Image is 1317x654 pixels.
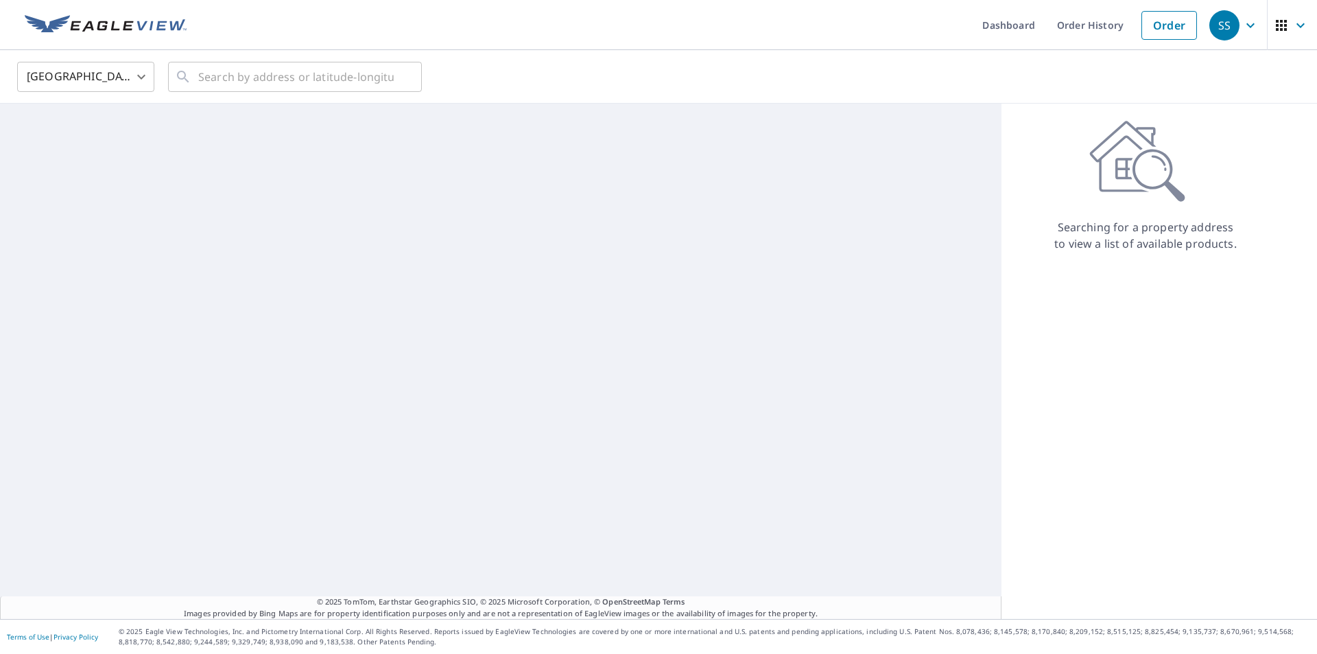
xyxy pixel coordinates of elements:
[7,632,49,642] a: Terms of Use
[54,632,98,642] a: Privacy Policy
[198,58,394,96] input: Search by address or latitude-longitude
[17,58,154,96] div: [GEOGRAPHIC_DATA]
[602,596,660,607] a: OpenStreetMap
[1054,219,1237,252] p: Searching for a property address to view a list of available products.
[663,596,685,607] a: Terms
[7,633,98,641] p: |
[25,15,187,36] img: EV Logo
[317,596,685,608] span: © 2025 TomTom, Earthstar Geographics SIO, © 2025 Microsoft Corporation, ©
[119,627,1310,647] p: © 2025 Eagle View Technologies, Inc. and Pictometry International Corp. All Rights Reserved. Repo...
[1141,11,1197,40] a: Order
[1209,10,1239,40] div: SS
